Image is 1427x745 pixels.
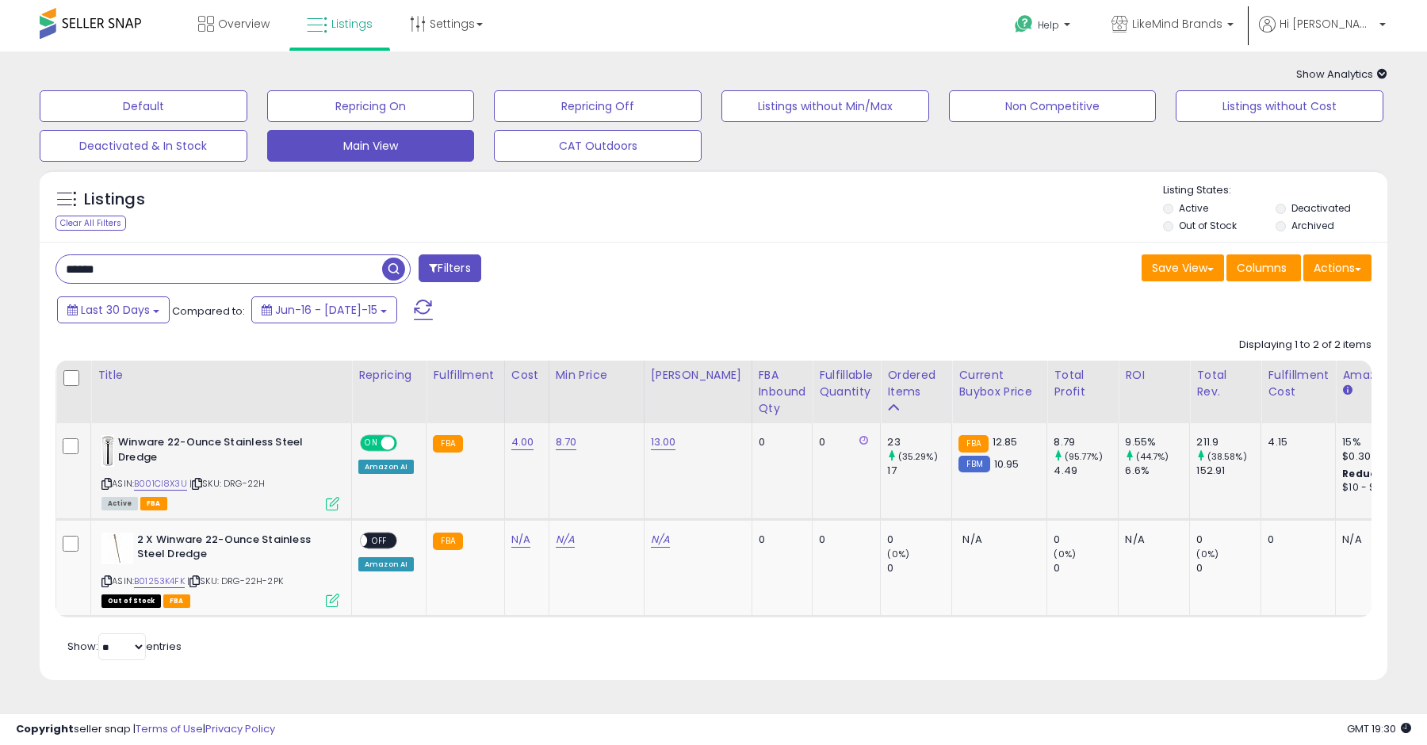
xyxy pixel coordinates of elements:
[1125,435,1189,449] div: 9.55%
[949,90,1157,122] button: Non Competitive
[1125,464,1189,478] div: 6.6%
[1163,183,1387,198] p: Listing States:
[556,434,577,450] a: 8.70
[1136,450,1169,463] small: (44.7%)
[887,561,951,575] div: 0
[1268,435,1323,449] div: 4.15
[651,367,745,384] div: [PERSON_NAME]
[1054,464,1118,478] div: 4.49
[759,435,801,449] div: 0
[819,435,868,449] div: 0
[140,497,167,510] span: FBA
[958,435,988,453] small: FBA
[887,435,951,449] div: 23
[1303,254,1372,281] button: Actions
[55,216,126,231] div: Clear All Filters
[1196,561,1261,575] div: 0
[134,575,185,588] a: B01253K4FK
[16,722,275,737] div: seller snap | |
[1280,16,1375,32] span: Hi [PERSON_NAME]
[433,367,497,384] div: Fulfillment
[267,130,475,162] button: Main View
[187,575,283,587] span: | SKU: DRG-22H-2PK
[759,367,806,417] div: FBA inbound Qty
[251,296,397,323] button: Jun-16 - [DATE]-15
[101,533,133,564] img: 31jsH-GlubL._SL40_.jpg
[511,532,530,548] a: N/A
[1054,533,1118,547] div: 0
[1259,16,1386,52] a: Hi [PERSON_NAME]
[1125,367,1183,384] div: ROI
[419,254,480,282] button: Filters
[1196,367,1254,400] div: Total Rev.
[118,435,311,468] b: Winware 22-Ounce Stainless Steel Dredge
[511,367,542,384] div: Cost
[40,130,247,162] button: Deactivated & In Stock
[362,437,381,450] span: ON
[101,435,339,509] div: ASIN:
[1065,450,1103,463] small: (95.77%)
[1054,548,1076,560] small: (0%)
[358,460,414,474] div: Amazon AI
[433,435,462,453] small: FBA
[1347,721,1411,736] span: 2025-08-15 19:30 GMT
[81,302,150,318] span: Last 30 Days
[101,435,114,467] img: 31N75LnjBTL._SL40_.jpg
[84,189,145,211] h5: Listings
[101,533,339,606] div: ASIN:
[267,90,475,122] button: Repricing On
[898,450,938,463] small: (35.29%)
[1002,2,1086,52] a: Help
[819,367,874,400] div: Fulfillable Quantity
[1176,90,1383,122] button: Listings without Cost
[1125,533,1177,547] div: N/A
[163,594,190,608] span: FBA
[1179,201,1208,215] label: Active
[1296,67,1387,82] span: Show Analytics
[189,477,265,490] span: | SKU: DRG-22H
[1142,254,1224,281] button: Save View
[218,16,270,32] span: Overview
[134,477,187,491] a: B001CI8X3U
[136,721,203,736] a: Terms of Use
[1196,548,1218,560] small: (0%)
[1196,464,1261,478] div: 152.91
[887,367,945,400] div: Ordered Items
[759,533,801,547] div: 0
[651,532,670,548] a: N/A
[994,457,1020,472] span: 10.95
[275,302,377,318] span: Jun-16 - [DATE]-15
[1054,435,1118,449] div: 8.79
[172,304,245,319] span: Compared to:
[556,532,575,548] a: N/A
[57,296,170,323] button: Last 30 Days
[993,434,1018,449] span: 12.85
[1207,450,1247,463] small: (38.58%)
[1132,16,1222,32] span: LikeMind Brands
[1291,219,1334,232] label: Archived
[433,533,462,550] small: FBA
[331,16,373,32] span: Listings
[101,594,161,608] span: All listings that are currently out of stock and unavailable for purchase on Amazon
[358,367,419,384] div: Repricing
[887,548,909,560] small: (0%)
[40,90,247,122] button: Default
[205,721,275,736] a: Privacy Policy
[98,367,345,384] div: Title
[962,532,981,547] span: N/A
[494,130,702,162] button: CAT Outdoors
[494,90,702,122] button: Repricing Off
[651,434,676,450] a: 13.00
[137,533,330,566] b: 2 X Winware 22-Ounce Stainless Steel Dredge
[1054,561,1118,575] div: 0
[101,497,138,510] span: All listings currently available for purchase on Amazon
[1226,254,1301,281] button: Columns
[1196,533,1261,547] div: 0
[1179,219,1237,232] label: Out of Stock
[958,456,989,472] small: FBM
[1342,384,1352,398] small: Amazon Fees.
[511,434,534,450] a: 4.00
[1268,533,1323,547] div: 0
[556,367,637,384] div: Min Price
[1268,367,1329,400] div: Fulfillment Cost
